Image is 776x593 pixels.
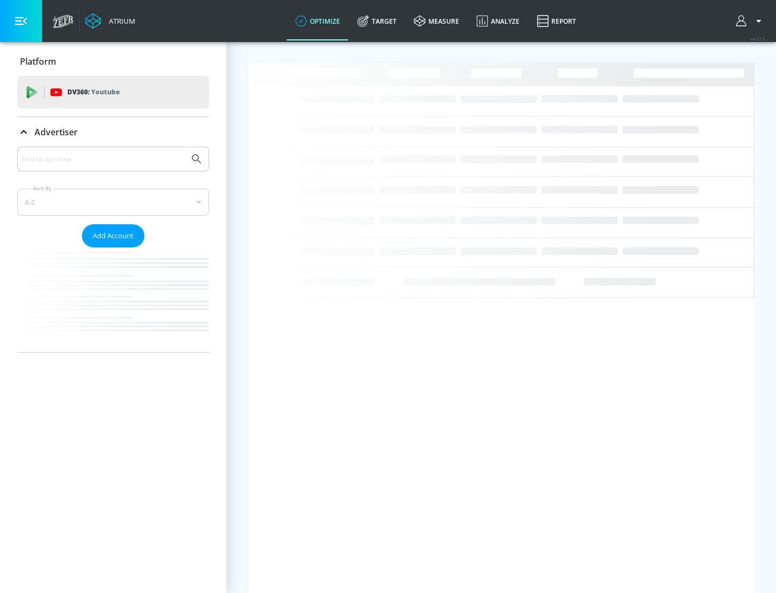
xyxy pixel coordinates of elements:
div: Atrium [105,16,135,26]
button: Add Account [82,224,144,247]
a: optimize [287,2,349,40]
a: measure [405,2,468,40]
a: Target [349,2,405,40]
div: Advertiser [17,117,209,147]
a: Report [528,2,585,40]
span: Add Account [93,230,134,242]
span: v 4.22.2 [750,36,765,42]
p: Platform [20,56,56,67]
nav: list of Advertiser [17,247,209,352]
a: Analyze [468,2,528,40]
div: A-Z [17,189,209,216]
div: DV360: Youtube [17,76,209,108]
a: Atrium [85,13,135,29]
label: Sort By [31,185,54,192]
input: Search by name [22,152,185,166]
div: Platform [17,46,209,77]
p: Youtube [91,86,120,98]
p: Advertiser [34,126,78,138]
div: Advertiser [17,147,209,352]
p: DV360: [67,86,120,98]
